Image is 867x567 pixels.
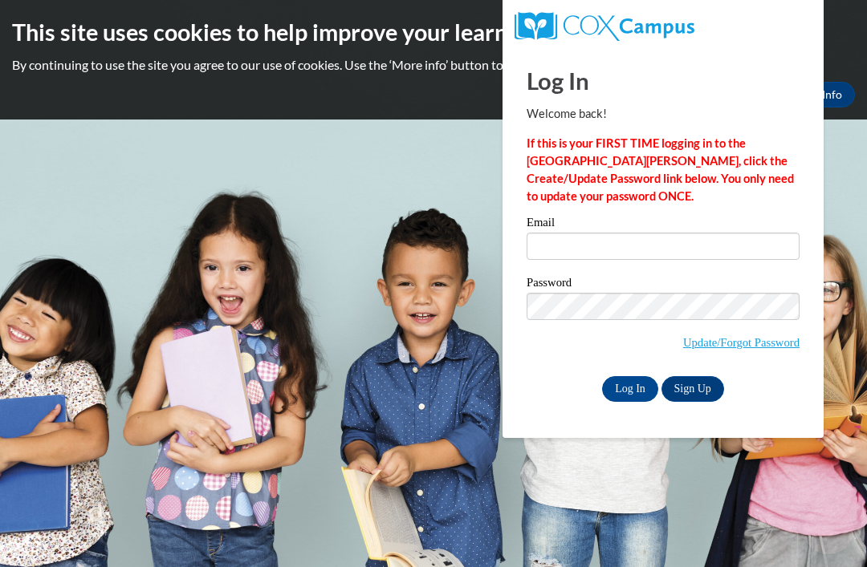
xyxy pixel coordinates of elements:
strong: If this is your FIRST TIME logging in to the [GEOGRAPHIC_DATA][PERSON_NAME], click the Create/Upd... [527,136,794,203]
img: COX Campus [515,12,694,41]
p: Welcome back! [527,105,800,123]
iframe: Button to launch messaging window [803,503,854,554]
a: Sign Up [661,376,724,402]
h1: Log In [527,64,800,97]
p: By continuing to use the site you agree to our use of cookies. Use the ‘More info’ button to read... [12,56,855,74]
a: Update/Forgot Password [683,336,800,349]
label: Email [527,217,800,233]
h2: This site uses cookies to help improve your learning experience. [12,16,855,48]
label: Password [527,277,800,293]
input: Log In [602,376,658,402]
